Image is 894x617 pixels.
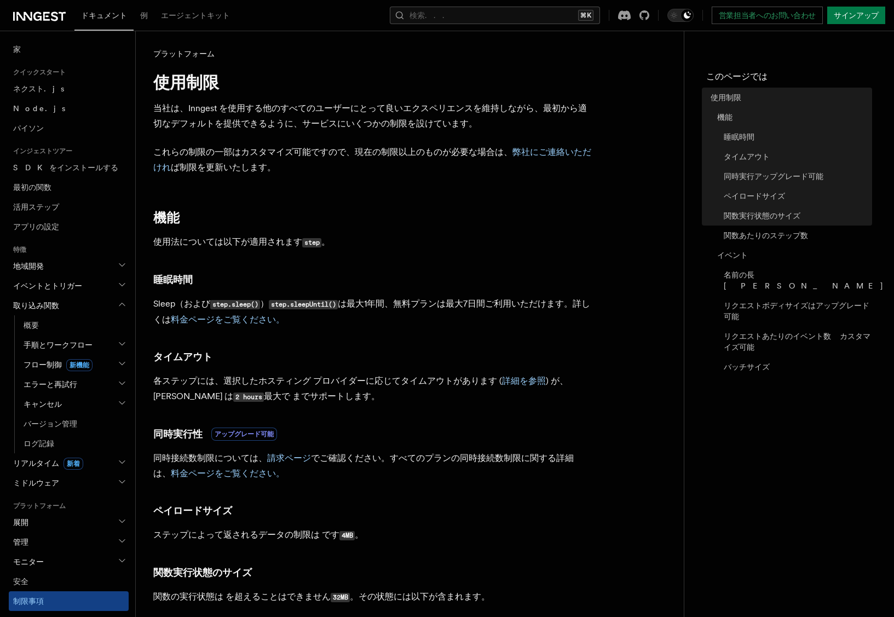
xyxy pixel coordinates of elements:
[409,11,451,20] font: 検索...
[13,281,82,290] font: イベントとトリガー
[153,529,339,540] font: ステップによって返されるデータの制限は です
[70,361,89,369] font: 新機能
[19,394,129,414] button: キャンセル
[719,296,872,326] a: リクエストボディサイズはアップグレード可能
[153,565,252,580] a: 関数実行状態のサイズ
[9,552,129,572] button: モニター
[331,593,350,602] code: 32MB
[13,262,44,270] font: 地域開発
[153,237,302,247] font: 使用法については以下が適用されます
[161,11,230,20] font: エージェントキット
[210,300,260,309] code: step.sleep()
[171,162,276,172] font: ば制限を更新いたします。
[13,147,72,155] font: インジェストツアー
[712,7,823,24] a: 営業担当者へのお問い合わせ
[153,351,212,362] font: タイムアウト
[13,84,64,93] font: ネクスト.js
[19,315,129,335] a: 概要
[13,557,44,566] font: モニター
[834,11,879,20] font: サインアップ
[153,453,267,463] font: 同時接続数制限については、
[13,222,59,231] font: アプリの設定
[67,460,80,468] font: 新着
[13,68,66,76] font: クイックスタート
[311,453,390,463] font: でご確認ください。
[13,597,44,606] font: 制限事項
[24,321,39,330] font: 概要
[233,393,264,402] code: 2 hours
[719,326,872,357] a: リクエストあたりのイベント数 カスタマイズ可能
[13,45,21,54] font: 家
[667,9,694,22] button: ダークモードを切り替える
[153,298,210,309] font: Sleep（および
[9,256,129,276] button: 地域開発
[719,166,872,186] a: 同時実行アップグレード可能
[153,103,587,129] font: 当社は、Inngest を使用する他のすべてのユーザーにとって良いエクスペリエンスを維持しながら、最初から適切なデフォルトを提供できるように、サービスにいくつかの制限を設けています。
[13,301,59,310] font: 取り込み関数
[153,428,203,440] font: 同時実行性
[81,11,127,20] font: ドキュメント
[13,163,118,172] font: SDKをインストールする
[724,231,808,240] font: 関数あたりのステップ数
[13,459,59,468] font: リアルタイム
[13,203,59,211] font: 活用ステップ
[9,276,129,296] button: イベントとトリガー
[321,237,330,247] font: 。
[719,147,872,166] a: タイムアウト
[153,72,219,92] font: 使用制限
[13,246,26,253] font: 特徴
[153,567,252,578] font: 関数実行状態のサイズ
[24,360,62,369] font: フロー制御
[9,158,129,177] a: SDKをインストールする
[264,391,380,401] font: 最大で までサポートします。
[713,245,872,265] a: イベント
[74,3,134,31] a: ドキュメント
[9,453,129,473] button: リアルタイム新着
[713,107,872,127] a: 機能
[171,314,285,325] a: 料金ページをご覧ください。
[9,591,129,611] a: 制限事項
[153,503,232,518] a: ペイロードサイズ
[724,270,884,290] font: 名前の長[PERSON_NAME]
[153,426,277,442] a: 同時実行性アップグレード可能
[390,7,600,24] button: 検索...⌘K
[724,152,770,161] font: タイムアウト
[9,217,129,237] a: アプリの設定
[724,301,869,321] font: リクエストボディサイズはアップグレード可能
[719,186,872,206] a: ペイロードサイズ
[153,349,212,365] a: タイムアウト
[9,572,129,591] a: 安全
[339,531,355,540] code: 4MB
[719,206,872,226] a: 関数実行状態のサイズ
[153,147,512,157] font: これらの制限の一部はカスタマイズ可能ですので、現在の制限以上のものが必要な場合は、
[724,332,870,351] font: リクエストあたりのイベント数 カスタマイズ可能
[153,210,180,226] font: 機能
[24,439,54,448] font: ログ記録
[9,79,129,99] a: ネクスト.js
[19,374,129,394] button: エラーと再試行
[724,192,785,200] font: ペイロードサイズ
[338,298,573,309] font: は最大1年間、無料プランは最大7日間ご利用いただけます。
[717,113,732,122] font: 機能
[827,7,885,24] a: サインアップ
[9,512,129,532] button: 展開
[267,453,311,463] a: 請求ページ
[706,71,768,82] font: このページでは
[171,468,285,478] a: 料金ページをご覧ください。
[9,296,129,315] button: 取り込み関数
[13,577,28,586] font: 安全
[13,104,65,113] font: Node.js
[717,251,748,260] font: イベント
[9,39,129,59] a: 家
[9,315,129,453] div: 取り込み関数
[719,11,816,20] font: 営業担当者へのお問い合わせ
[269,300,338,309] code: step.sleepUntil()
[724,362,770,371] font: バッチサイズ
[719,226,872,245] a: 関数あたりのステップ数
[9,99,129,118] a: Node.js
[711,93,741,102] font: 使用制限
[9,473,129,493] button: ミドルウェア
[24,341,93,349] font: 手順とワークフロー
